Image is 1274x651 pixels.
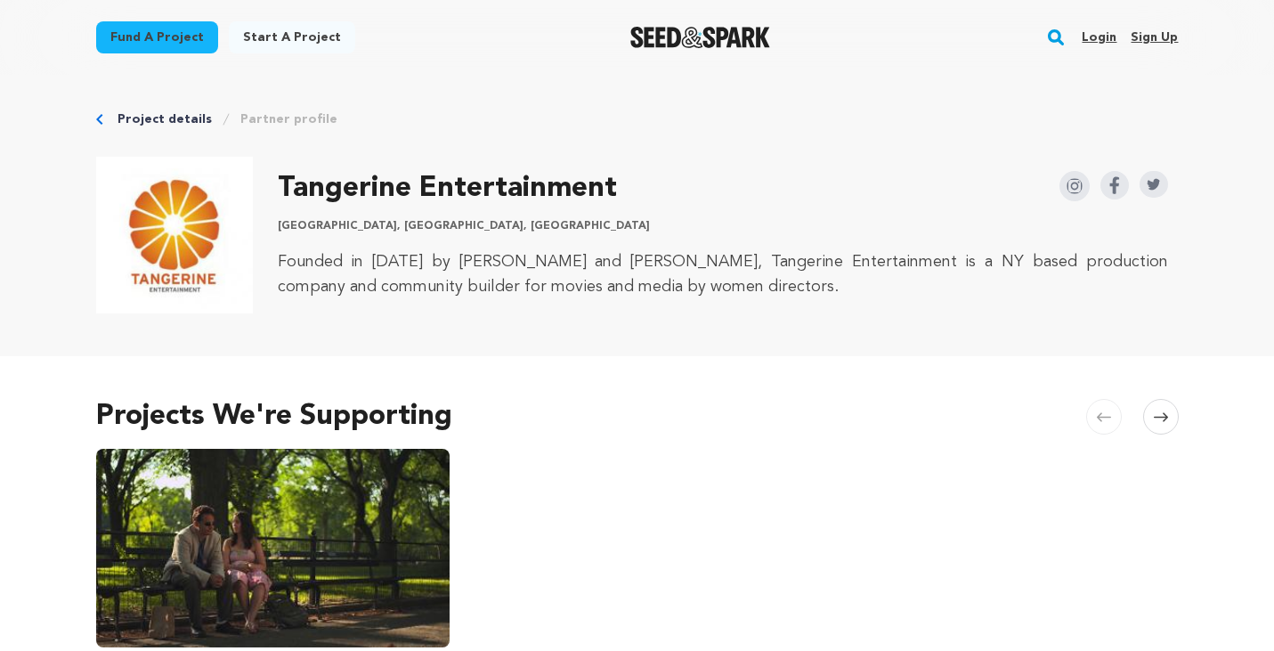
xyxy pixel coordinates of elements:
a: Partner profile [240,110,337,128]
a: Sign up [1131,23,1178,52]
a: Seed&Spark Facebook Icon Seed&Spark Facebook Icon [1100,171,1129,201]
a: Seed&Spark Homepage [630,27,770,48]
h2: Projects We're Supporting [96,395,452,438]
a: Start a project [229,21,355,53]
img: Seed&Spark Instagram Icon [1059,171,1090,201]
a: Login [1082,23,1116,52]
div: Founded in [DATE] by [PERSON_NAME] and [PERSON_NAME], Tangerine Entertainment is a NY based produ... [278,249,1168,299]
img: Seed&Spark Facebook Icon [1100,171,1129,199]
h2: Tangerine Entertainment [278,171,617,207]
div: Breadcrumb [96,110,1179,128]
img: Seed&Spark Twitter Icon [1140,171,1168,198]
img: Tangerine Entertainment [96,157,253,313]
a: Seed&Spark Twitter Icon Seed&Spark Twitter Icon [1140,171,1168,201]
img: Seed&Spark Logo Dark Mode [630,27,770,48]
div: [GEOGRAPHIC_DATA], [GEOGRAPHIC_DATA], [GEOGRAPHIC_DATA] [278,214,1168,242]
a: Project details [118,110,212,128]
a: Fund a project [96,21,218,53]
